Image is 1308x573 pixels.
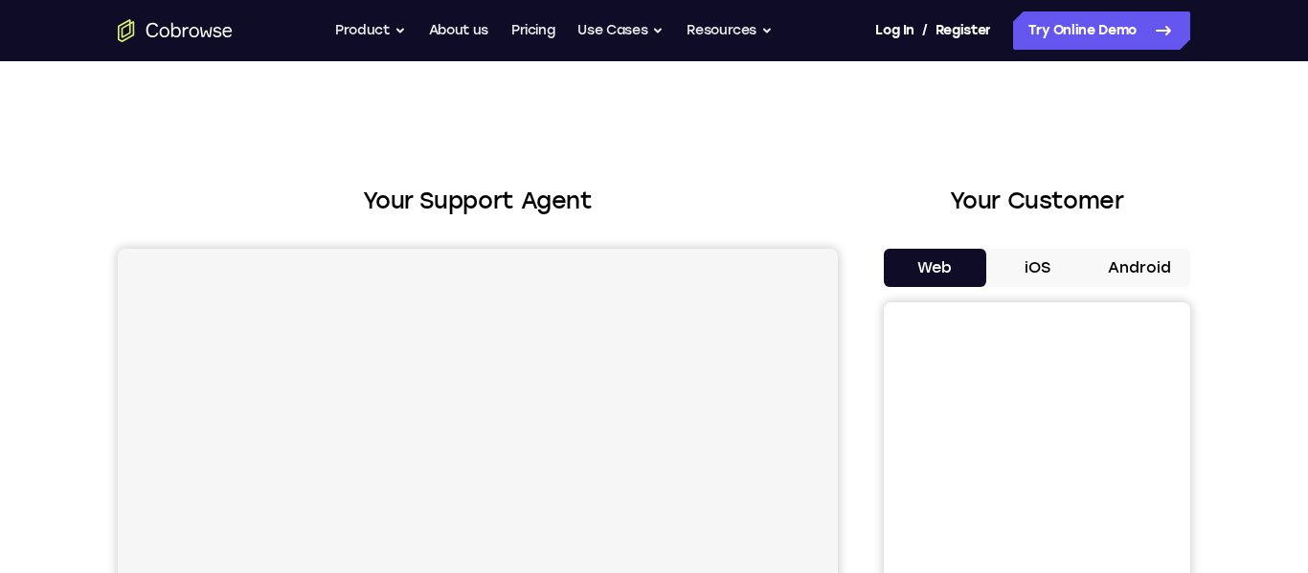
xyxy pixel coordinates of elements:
[884,249,986,287] button: Web
[1088,249,1190,287] button: Android
[429,11,488,50] a: About us
[875,11,913,50] a: Log In
[922,19,928,42] span: /
[577,11,664,50] button: Use Cases
[335,11,406,50] button: Product
[884,184,1190,218] h2: Your Customer
[118,19,233,42] a: Go to the home page
[986,249,1089,287] button: iOS
[118,184,838,218] h2: Your Support Agent
[1013,11,1190,50] a: Try Online Demo
[936,11,991,50] a: Register
[687,11,773,50] button: Resources
[511,11,555,50] a: Pricing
